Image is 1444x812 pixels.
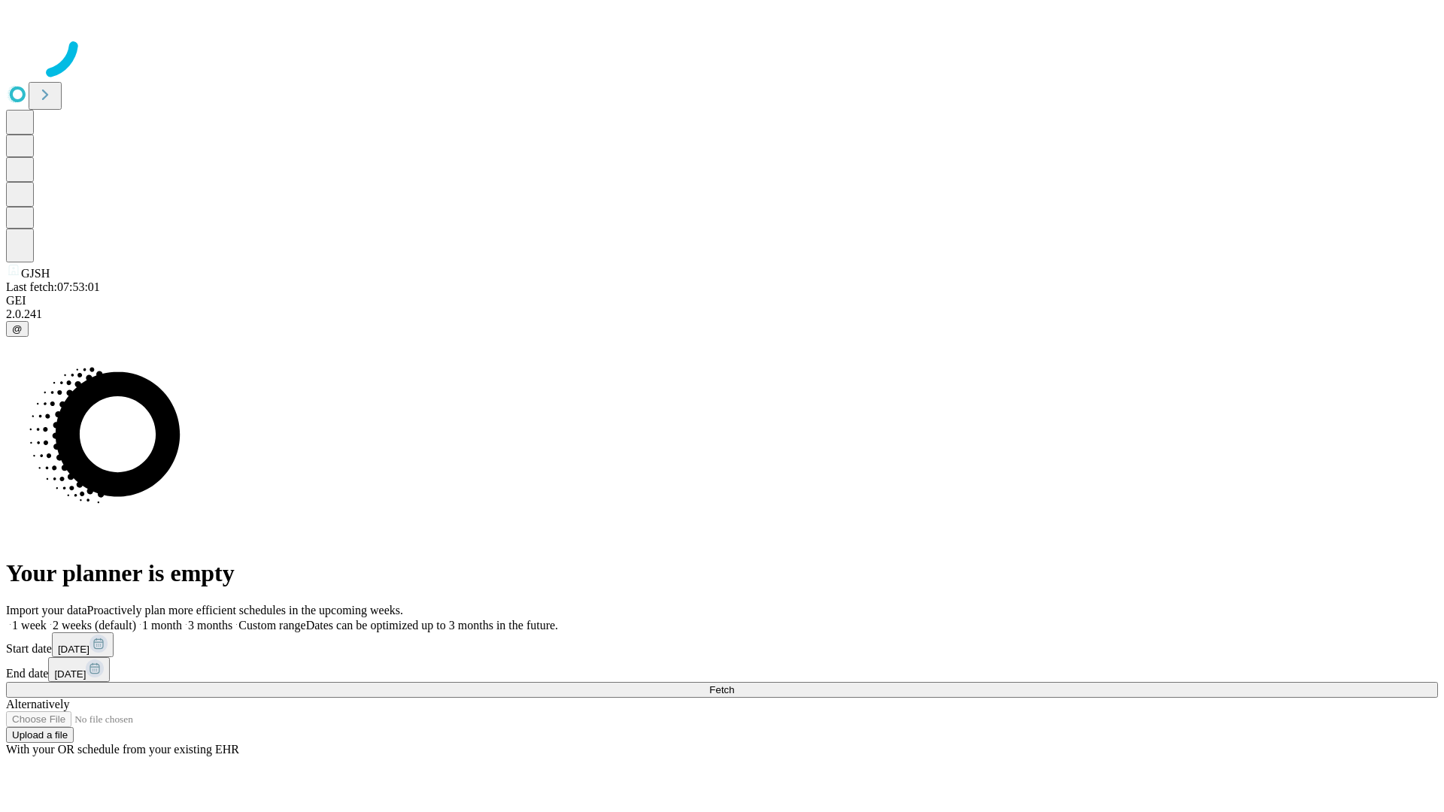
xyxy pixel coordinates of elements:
[12,323,23,335] span: @
[188,619,232,632] span: 3 months
[238,619,305,632] span: Custom range
[306,619,558,632] span: Dates can be optimized up to 3 months in the future.
[52,632,114,657] button: [DATE]
[54,668,86,680] span: [DATE]
[6,559,1438,587] h1: Your planner is empty
[6,280,100,293] span: Last fetch: 07:53:01
[87,604,403,617] span: Proactively plan more efficient schedules in the upcoming weeks.
[6,682,1438,698] button: Fetch
[48,657,110,682] button: [DATE]
[6,294,1438,308] div: GEI
[6,727,74,743] button: Upload a file
[6,321,29,337] button: @
[21,267,50,280] span: GJSH
[6,698,69,710] span: Alternatively
[6,657,1438,682] div: End date
[6,743,239,756] span: With your OR schedule from your existing EHR
[58,644,89,655] span: [DATE]
[53,619,136,632] span: 2 weeks (default)
[709,684,734,695] span: Fetch
[6,632,1438,657] div: Start date
[142,619,182,632] span: 1 month
[6,308,1438,321] div: 2.0.241
[6,604,87,617] span: Import your data
[12,619,47,632] span: 1 week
